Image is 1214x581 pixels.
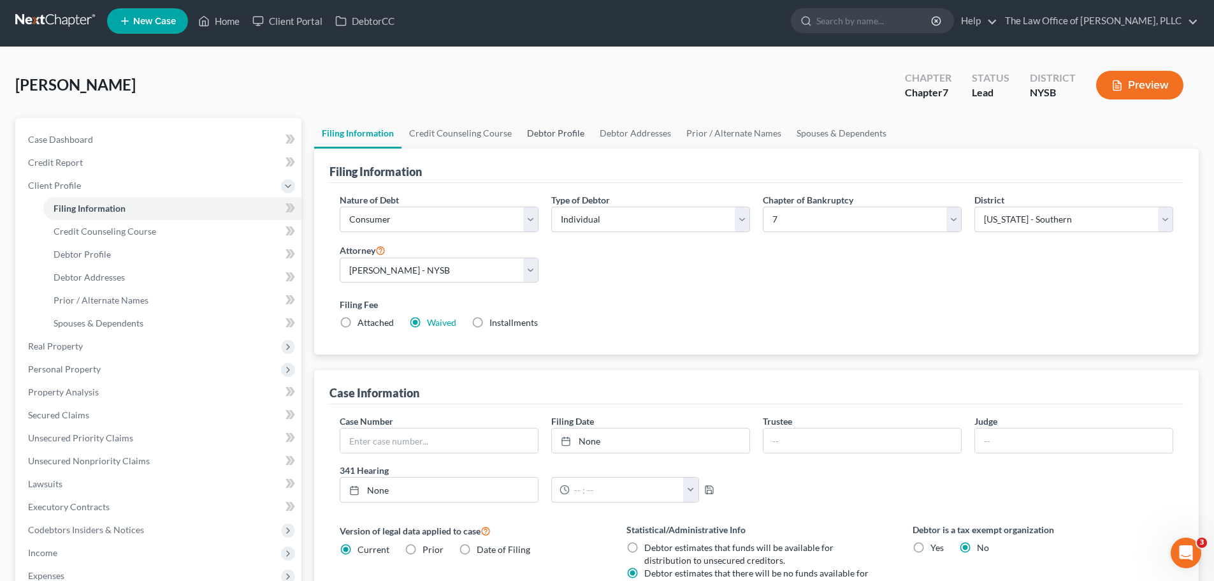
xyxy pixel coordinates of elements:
[626,523,887,536] label: Statistical/Administrative Info
[43,243,301,266] a: Debtor Profile
[905,85,951,100] div: Chapter
[18,404,301,427] a: Secured Claims
[28,455,150,466] span: Unsecured Nonpriority Claims
[358,317,394,328] span: Attached
[340,242,386,258] label: Attorney
[1171,538,1201,568] iframe: Intercom live chat
[340,429,538,453] input: Enter case number...
[930,542,944,553] span: Yes
[18,450,301,473] a: Unsecured Nonpriority Claims
[340,193,399,207] label: Nature of Debt
[1096,71,1183,99] button: Preview
[54,295,148,305] span: Prior / Alternate Names
[28,432,133,443] span: Unsecured Priority Claims
[551,415,594,428] label: Filing Date
[28,524,144,535] span: Codebtors Insiders & Notices
[28,409,89,420] span: Secured Claims
[18,381,301,404] a: Property Analysis
[552,429,749,453] a: None
[54,318,143,328] span: Spouses & Dependents
[329,164,422,179] div: Filing Information
[789,118,894,149] a: Spouses & Dependents
[592,118,679,149] a: Debtor Addresses
[28,341,83,351] span: Real Property
[763,193,853,207] label: Chapter of Bankruptcy
[358,544,389,555] span: Current
[972,85,1009,100] div: Lead
[133,17,176,26] span: New Case
[28,501,110,512] span: Executory Contracts
[519,118,592,149] a: Debtor Profile
[763,429,961,453] input: --
[18,128,301,151] a: Case Dashboard
[972,71,1009,85] div: Status
[763,415,792,428] label: Trustee
[955,10,997,33] a: Help
[679,118,789,149] a: Prior / Alternate Names
[477,544,530,555] span: Date of Filing
[816,9,933,33] input: Search by name...
[974,415,997,428] label: Judge
[18,151,301,174] a: Credit Report
[28,180,81,191] span: Client Profile
[401,118,519,149] a: Credit Counseling Course
[1197,538,1207,548] span: 3
[28,364,101,374] span: Personal Property
[28,134,93,145] span: Case Dashboard
[999,10,1198,33] a: The Law Office of [PERSON_NAME], PLLC
[43,266,301,289] a: Debtor Addresses
[28,570,64,581] span: Expenses
[340,478,538,502] a: None
[913,523,1173,536] label: Debtor is a tax exempt organization
[340,298,1173,311] label: Filing Fee
[340,415,393,428] label: Case Number
[18,496,301,518] a: Executory Contracts
[246,10,329,33] a: Client Portal
[314,118,401,149] a: Filing Information
[977,542,989,553] span: No
[18,427,301,450] a: Unsecured Priority Claims
[28,547,57,558] span: Income
[1030,71,1076,85] div: District
[570,478,684,502] input: -- : --
[43,197,301,220] a: Filing Information
[489,317,538,328] span: Installments
[644,542,834,566] span: Debtor estimates that funds will be available for distribution to unsecured creditors.
[28,386,99,397] span: Property Analysis
[1030,85,1076,100] div: NYSB
[340,523,600,538] label: Version of legal data applied to case
[423,544,444,555] span: Prior
[974,193,1004,207] label: District
[54,249,111,260] span: Debtor Profile
[43,220,301,243] a: Credit Counseling Course
[329,10,401,33] a: DebtorCC
[905,71,951,85] div: Chapter
[54,203,126,214] span: Filing Information
[43,312,301,335] a: Spouses & Dependents
[43,289,301,312] a: Prior / Alternate Names
[192,10,246,33] a: Home
[54,272,125,283] span: Debtor Addresses
[551,193,610,207] label: Type of Debtor
[333,464,756,477] label: 341 Hearing
[427,317,456,328] a: Waived
[15,75,136,94] span: [PERSON_NAME]
[28,478,62,489] span: Lawsuits
[28,157,83,168] span: Credit Report
[975,429,1173,453] input: --
[943,86,948,98] span: 7
[18,473,301,496] a: Lawsuits
[54,226,156,237] span: Credit Counseling Course
[329,385,419,401] div: Case Information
